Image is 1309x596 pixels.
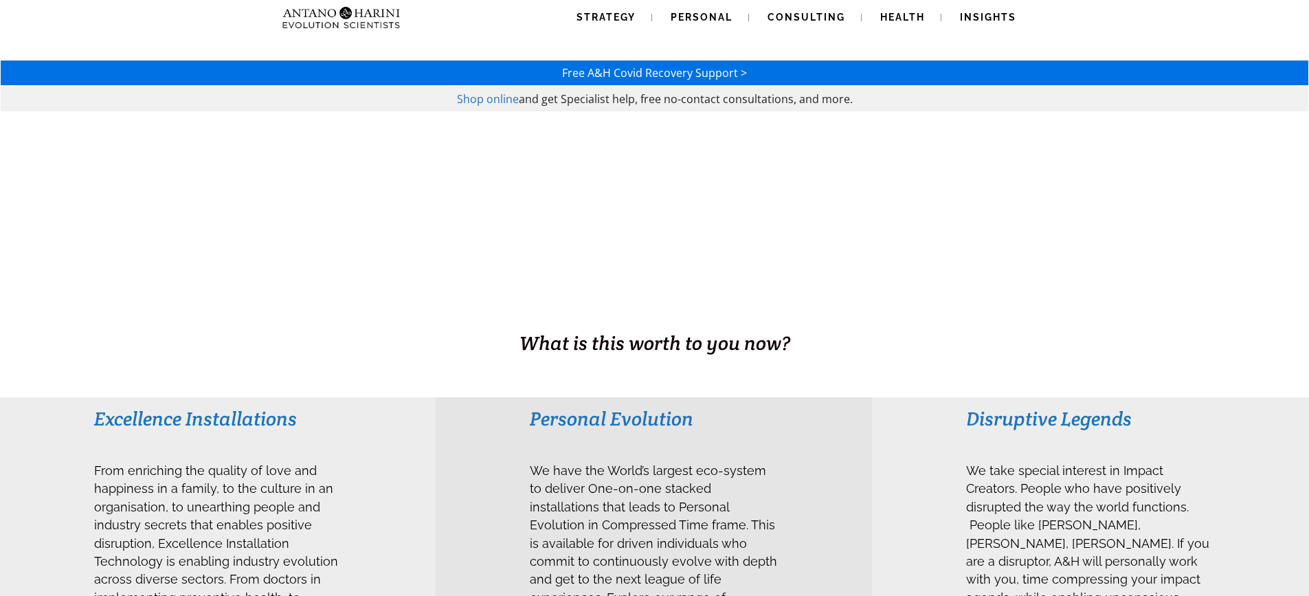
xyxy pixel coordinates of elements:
[519,331,790,355] span: What is this worth to you now?
[960,12,1016,23] span: Insights
[880,12,925,23] span: Health
[577,12,636,23] span: Strategy
[966,406,1214,431] h3: Disruptive Legends
[457,91,519,107] a: Shop online
[1,300,1308,329] h1: BUSINESS. HEALTH. Family. Legacy
[562,65,747,80] a: Free A&H Covid Recovery Support >
[768,12,845,23] span: Consulting
[530,406,778,431] h3: Personal Evolution
[94,406,342,431] h3: Excellence Installations
[671,12,732,23] span: Personal
[519,91,853,107] span: and get Specialist help, free no-contact consultations, and more.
